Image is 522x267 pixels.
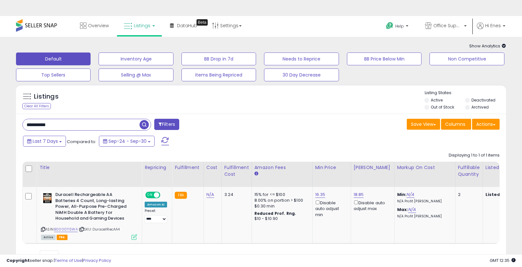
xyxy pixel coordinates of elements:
[431,97,443,103] label: Active
[264,69,339,81] button: 30 Day Decrease
[441,119,471,130] button: Columns
[477,22,505,37] a: Hi Enes
[445,121,465,127] span: Columns
[354,164,392,171] div: [PERSON_NAME]
[425,90,506,96] p: Listing States:
[57,235,68,240] span: FBA
[67,139,96,145] span: Compared to:
[486,191,515,198] b: Listed Price:
[55,257,82,263] a: Terms of Use
[347,53,422,65] button: BB Price Below Min
[54,227,78,232] a: B00007ISWA
[397,191,407,198] b: Min:
[386,22,394,30] i: Get Help
[154,119,179,130] button: Filters
[22,103,51,109] div: Clear All Filters
[181,53,256,65] button: BB Drop in 7d
[55,192,133,223] b: Duracell Rechargeable AA Batteries 4 Count, Long-lasting Power, All-Purpose Pre-Charged NiMH Doub...
[145,202,167,207] div: Amazon AI
[254,216,308,222] div: $10 - $10.90
[83,257,111,263] a: Privacy Policy
[6,257,30,263] strong: Copyright
[433,22,462,29] span: Office Suppliers
[177,22,197,29] span: DataHub
[354,199,389,212] div: Disable auto adjust max
[471,104,489,110] label: Archived
[381,17,415,37] a: Help
[264,53,339,65] button: Needs to Reprice
[27,253,73,259] span: Show: entries
[471,97,495,103] label: Deactivated
[469,43,506,49] span: Show Analytics
[159,192,170,198] span: OFF
[175,192,187,199] small: FBA
[145,164,169,171] div: Repricing
[33,138,58,144] span: Last 7 Days
[224,164,249,178] div: Fulfillment Cost
[406,191,414,198] a: N/A
[99,53,173,65] button: Inventory Age
[145,209,167,223] div: Preset:
[254,171,258,177] small: Amazon Fees.
[254,211,296,216] b: Reduced Prof. Rng.
[16,53,91,65] button: Default
[99,136,155,147] button: Sep-24 - Sep-30
[134,22,150,29] span: Listings
[23,136,66,147] button: Last 7 Days
[315,164,348,171] div: Min Price
[197,19,208,26] div: Tooltip anchor
[254,192,308,198] div: 15% for <= $100
[79,227,120,232] span: | SKU: DuracellRecAA4
[394,162,455,187] th: The percentage added to the cost of goods (COGS) that forms the calculator for Min & Max prices.
[449,152,500,158] div: Displaying 1 to 1 of 1 items
[458,192,478,198] div: 2
[39,164,139,171] div: Title
[41,192,54,205] img: 41h37aTkfNL._SL40_.jpg
[254,203,308,209] div: $0.30 min
[431,104,454,110] label: Out of Stock
[354,191,364,198] a: 18.85
[165,16,202,35] a: DataHub
[407,119,440,130] button: Save View
[397,164,453,171] div: Markup on Cost
[181,69,256,81] button: Items Being Repriced
[146,192,154,198] span: ON
[408,206,416,213] a: N/A
[88,22,109,29] span: Overview
[485,22,501,29] span: Hi Enes
[99,69,173,81] button: Selling @ Max
[108,138,147,144] span: Sep-24 - Sep-30
[430,53,504,65] button: Non Competitive
[75,16,114,35] a: Overview
[206,164,219,171] div: Cost
[397,199,450,204] p: N/A Profit [PERSON_NAME]
[206,191,214,198] a: N/A
[315,191,325,198] a: 16.35
[397,206,408,213] b: Max:
[16,69,91,81] button: Top Sellers
[41,235,56,240] span: All listings currently available for purchase on Amazon
[315,199,346,218] div: Disable auto adjust min
[420,16,471,37] a: Office Suppliers
[254,198,308,203] div: 8.00% on portion > $100
[41,192,137,239] div: ASIN:
[6,258,111,264] div: seller snap | |
[34,92,59,101] h5: Listings
[254,164,310,171] div: Amazon Fees
[175,164,201,171] div: Fulfillment
[119,16,160,35] a: Listings
[224,192,247,198] div: 3.24
[458,164,480,178] div: Fulfillable Quantity
[207,16,246,35] a: Settings
[395,23,404,29] span: Help
[397,214,450,219] p: N/A Profit [PERSON_NAME]
[490,257,516,263] span: 2025-10-12 12:35 GMT
[472,119,500,130] button: Actions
